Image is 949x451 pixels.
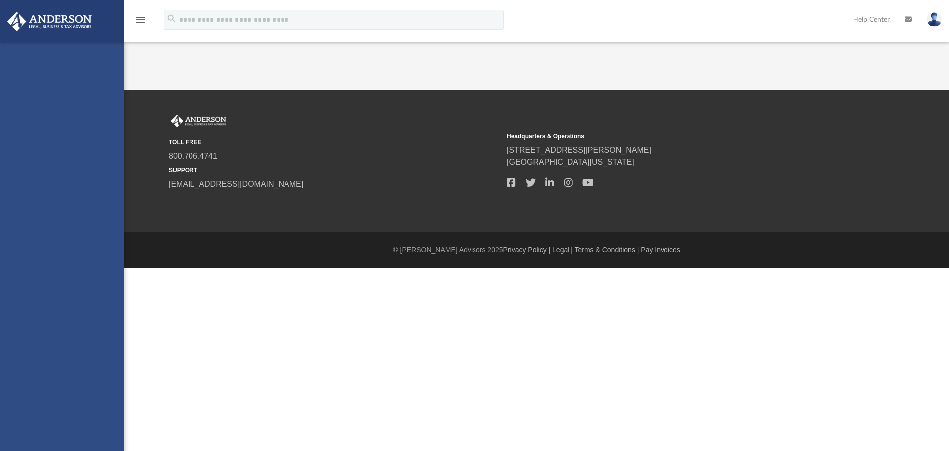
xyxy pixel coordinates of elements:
a: menu [134,19,146,26]
a: [GEOGRAPHIC_DATA][US_STATE] [507,158,634,166]
small: TOLL FREE [169,138,500,147]
a: Legal | [552,246,573,254]
a: [STREET_ADDRESS][PERSON_NAME] [507,146,651,154]
div: © [PERSON_NAME] Advisors 2025 [124,245,949,255]
img: Anderson Advisors Platinum Portal [169,115,228,128]
a: 800.706.4741 [169,152,217,160]
a: Privacy Policy | [503,246,551,254]
i: menu [134,14,146,26]
small: Headquarters & Operations [507,132,838,141]
i: search [166,13,177,24]
a: Pay Invoices [641,246,680,254]
img: User Pic [927,12,942,27]
img: Anderson Advisors Platinum Portal [4,12,95,31]
small: SUPPORT [169,166,500,175]
a: [EMAIL_ADDRESS][DOMAIN_NAME] [169,180,303,188]
a: Terms & Conditions | [575,246,639,254]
